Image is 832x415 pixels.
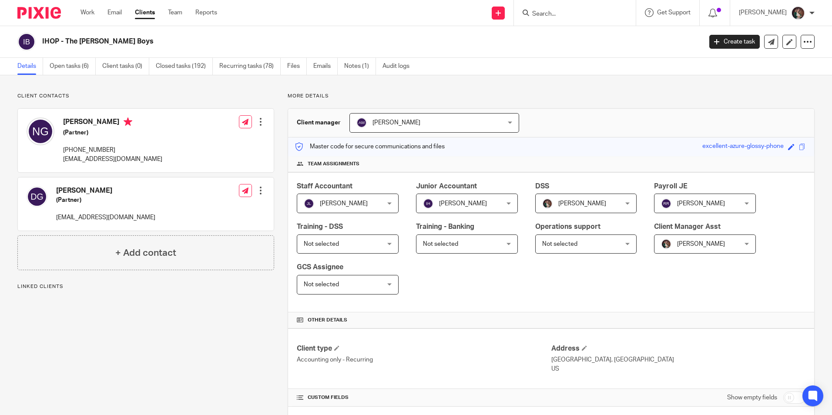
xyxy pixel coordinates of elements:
span: Operations support [535,223,601,230]
span: [PERSON_NAME] [372,120,420,126]
span: Payroll JE [654,183,688,190]
img: svg%3E [17,33,36,51]
img: Profile%20picture%20JUS.JPG [542,198,553,209]
span: Get Support [657,10,691,16]
a: Reports [195,8,217,17]
h4: CUSTOM FIELDS [297,394,551,401]
a: Team [168,8,182,17]
h4: Client type [297,344,551,353]
span: Other details [308,317,347,324]
a: Files [287,58,307,75]
span: Staff Accountant [297,183,352,190]
img: Profile%20picture%20JUS.JPG [661,239,671,249]
a: Client tasks (0) [102,58,149,75]
span: Not selected [304,241,339,247]
span: Client Manager Asst [654,223,721,230]
a: Recurring tasks (78) [219,58,281,75]
h3: Client manager [297,118,341,127]
input: Search [531,10,610,18]
a: Email [107,8,122,17]
span: GCS Assignee [297,264,343,271]
a: Emails [313,58,338,75]
h4: Address [551,344,805,353]
h4: + Add contact [115,246,176,260]
a: Create task [709,35,760,49]
img: svg%3E [27,117,54,145]
a: Work [81,8,94,17]
h2: IHOP - The [PERSON_NAME] Boys [42,37,565,46]
a: Notes (1) [344,58,376,75]
span: [PERSON_NAME] [677,201,725,207]
span: [PERSON_NAME] [558,201,606,207]
img: svg%3E [356,117,367,128]
label: Show empty fields [727,393,777,402]
p: [EMAIL_ADDRESS][DOMAIN_NAME] [63,155,162,164]
p: US [551,365,805,373]
h4: [PERSON_NAME] [56,186,155,195]
a: Details [17,58,43,75]
img: svg%3E [304,198,314,209]
span: Not selected [542,241,577,247]
a: Audit logs [382,58,416,75]
h5: (Partner) [63,128,162,137]
p: Linked clients [17,283,274,290]
span: [PERSON_NAME] [677,241,725,247]
p: More details [288,93,815,100]
img: Profile%20picture%20JUS.JPG [791,6,805,20]
img: svg%3E [423,198,433,209]
a: Closed tasks (192) [156,58,213,75]
span: Not selected [423,241,458,247]
div: excellent-azure-glossy-phone [702,142,784,152]
span: Junior Accountant [416,183,477,190]
p: [GEOGRAPHIC_DATA], [GEOGRAPHIC_DATA] [551,355,805,364]
p: [PHONE_NUMBER] [63,146,162,154]
p: Master code for secure communications and files [295,142,445,151]
img: svg%3E [27,186,47,207]
span: Training - Banking [416,223,474,230]
img: svg%3E [661,198,671,209]
p: Accounting only - Recurring [297,355,551,364]
span: Not selected [304,281,339,288]
span: DSS [535,183,549,190]
h4: [PERSON_NAME] [63,117,162,128]
p: Client contacts [17,93,274,100]
p: [EMAIL_ADDRESS][DOMAIN_NAME] [56,213,155,222]
span: [PERSON_NAME] [320,201,368,207]
a: Clients [135,8,155,17]
span: Training - DSS [297,223,343,230]
span: Team assignments [308,161,359,167]
h5: (Partner) [56,196,155,204]
p: [PERSON_NAME] [739,8,787,17]
img: Pixie [17,7,61,19]
i: Primary [124,117,132,126]
span: [PERSON_NAME] [439,201,487,207]
a: Open tasks (6) [50,58,96,75]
